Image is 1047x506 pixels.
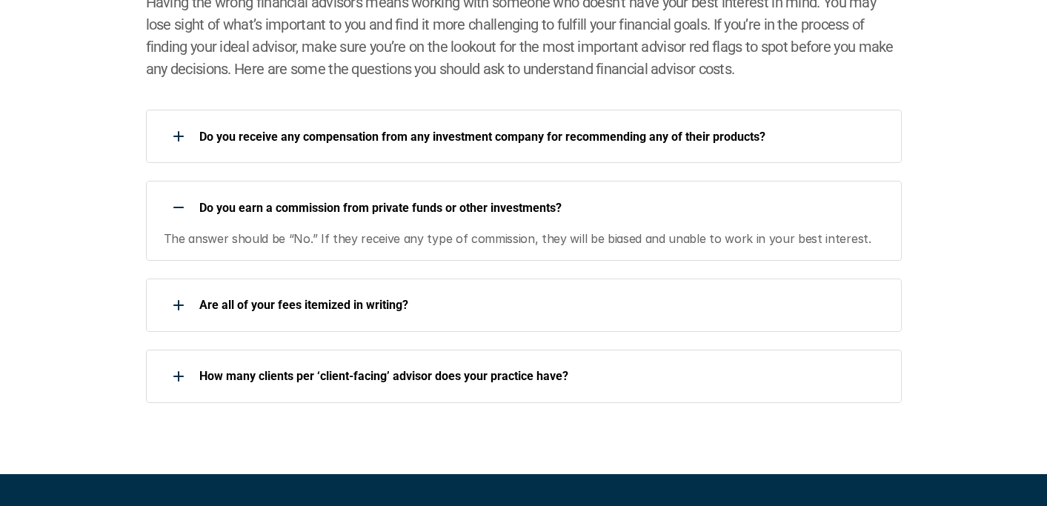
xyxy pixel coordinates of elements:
p: Do you earn a commission from private funds or other investments? [199,201,883,215]
p: The answer should be “No.” If they receive any type of commission, they will be biased and unable... [164,230,883,249]
p: How many clients per ‘client-facing’ advisor does your practice have? [199,369,883,383]
p: Are all of your fees itemized in writing? [199,298,883,312]
p: Do you receive any compensation from any investment company for recommending any of their products? [199,130,883,144]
